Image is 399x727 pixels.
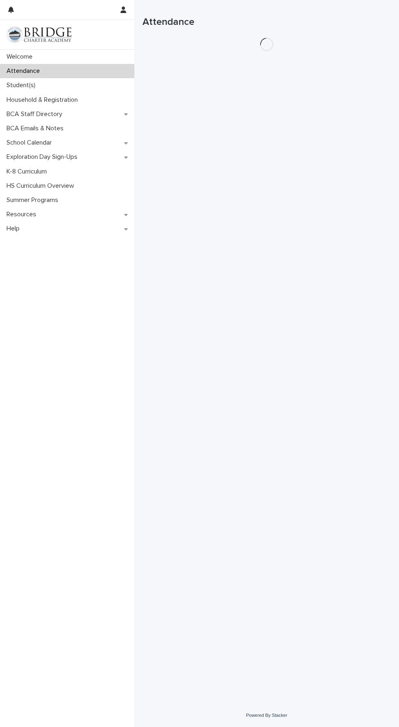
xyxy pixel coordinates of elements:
[3,225,26,233] p: Help
[3,110,69,118] p: BCA Staff Directory
[246,713,287,718] a: Powered By Stacker
[3,53,39,61] p: Welcome
[7,26,72,43] img: V1C1m3IdTEidaUdm9Hs0
[3,196,65,204] p: Summer Programs
[3,153,84,161] p: Exploration Day Sign-Ups
[142,16,391,28] h1: Attendance
[3,125,70,132] p: BCA Emails & Notes
[3,182,81,190] p: HS Curriculum Overview
[3,67,46,75] p: Attendance
[3,168,53,176] p: K-8 Curriculum
[3,139,58,147] p: School Calendar
[3,211,43,218] p: Resources
[3,96,84,104] p: Household & Registration
[3,81,42,89] p: Student(s)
